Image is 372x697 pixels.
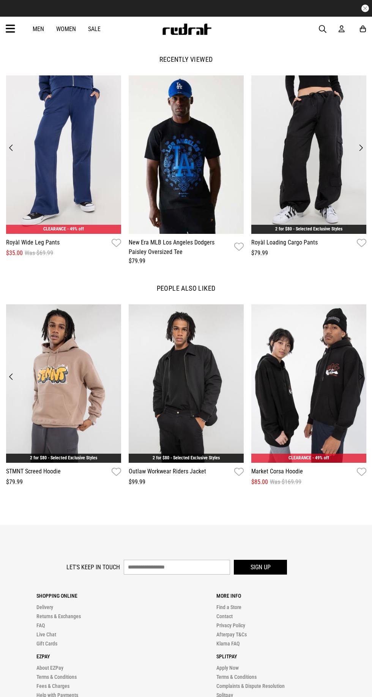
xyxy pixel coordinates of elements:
[36,665,63,671] a: About EZPay
[36,683,69,689] a: Fees & Charges
[216,641,240,647] a: Klarna FAQ
[275,226,342,232] a: 2 for $80 - Selected Exclusive Styles
[6,478,121,487] div: $79.99
[234,560,287,575] button: Sign up
[88,25,101,33] a: Sale
[251,75,366,234] img: Royàl Loading Cargo Pants in Black
[270,478,301,487] span: Was $169.99
[36,604,53,610] a: Delivery
[6,304,121,463] img: Stmnt Screed Hoodie in Beige
[66,564,120,571] label: Let's keep in touch
[251,249,366,258] div: $79.99
[216,674,257,680] a: Terms & Conditions
[30,455,97,460] a: 2 for $80 - Selected Exclusive Styles
[312,455,329,460] span: - 49% off
[6,284,366,293] p: People also liked
[251,478,268,487] span: $85.00
[36,641,57,647] a: Gift Cards
[216,604,241,610] a: Find a Store
[216,665,239,671] a: Apply Now
[36,653,186,659] p: Ezpay
[6,3,29,26] button: Open LiveChat chat widget
[56,25,76,33] a: Women
[36,622,45,628] a: FAQ
[6,75,121,234] img: Royàl Wide Leg Pants in Blue
[25,249,53,258] span: Was $69.99
[43,226,66,232] span: CLEARANCE
[288,455,311,460] span: CLEARANCE
[36,593,186,599] p: Shopping Online
[162,23,212,35] img: Redrat logo
[67,226,84,232] span: - 49% off
[36,631,56,637] a: Live Chat
[6,249,23,258] span: $35.00
[6,55,366,64] p: Recently viewed
[251,304,366,463] img: Market Corsa Hoodie in Black
[153,455,220,460] a: 2 for $80 - Selected Exclusive Styles
[129,257,244,266] div: $79.99
[6,371,16,382] button: Previous
[129,238,231,257] a: New Era MLB Los Angeles Dodgers Paisley Oversized Tee
[129,304,244,463] img: Outlaw Workwear Riders Jacket in Black
[216,631,247,637] a: Afterpay T&Cs
[6,238,60,249] a: Royàl Wide Leg Pants
[36,674,77,680] a: Terms & Conditions
[216,622,245,628] a: Privacy Policy
[6,467,61,478] a: STMNT Screed Hoodie
[251,238,318,249] a: Royàl Loading Cargo Pants
[129,478,244,487] div: $99.99
[251,467,303,478] a: Market Corsa Hoodie
[6,143,16,153] button: Previous
[129,467,206,478] a: Outlaw Workwear Riders Jacket
[216,683,285,689] a: Complaints & Dispute Resolution
[33,25,44,33] a: Men
[216,593,366,599] p: More Info
[216,613,233,619] a: Contact
[129,5,243,12] iframe: Customer reviews powered by Trustpilot
[216,653,366,659] p: Splitpay
[356,371,366,382] button: Next
[36,613,81,619] a: Returns & Exchanges
[356,143,366,153] button: Next
[129,75,244,234] img: New Era Mlb Los Angeles Dodgers Paisley Oversized Tee in Black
